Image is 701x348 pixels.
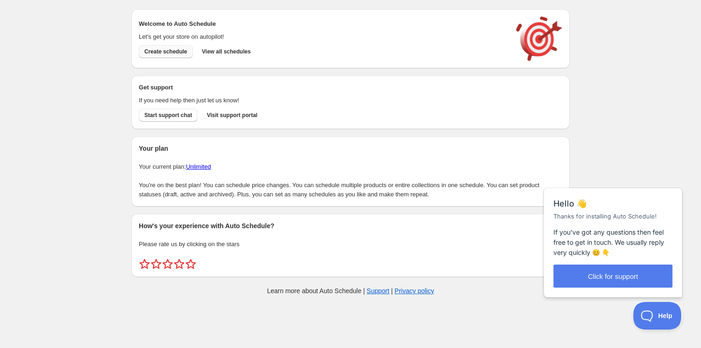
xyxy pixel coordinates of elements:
[207,112,257,119] span: Visit support portal
[139,109,197,122] a: Start support chat
[139,181,562,199] p: You're on the best plan! You can schedule price changes. You can schedule multiple products or en...
[267,286,434,295] p: Learn more about Auto Schedule | |
[139,83,507,92] h2: Get support
[202,48,251,55] span: View all schedules
[144,48,187,55] span: Create schedule
[139,240,562,249] p: Please rate us by clicking on the stars
[139,144,562,153] h2: Your plan
[201,109,263,122] a: Visit support portal
[539,165,688,302] iframe: Help Scout Beacon - Messages and Notifications
[633,302,683,330] iframe: Help Scout Beacon - Open
[144,112,192,119] span: Start support chat
[139,221,562,230] h2: How's your experience with Auto Schedule?
[196,45,256,58] button: View all schedules
[139,96,507,105] p: If you need help then just let us know!
[139,19,507,29] h2: Welcome to Auto Schedule
[367,287,389,295] a: Support
[139,162,562,171] p: Your current plan:
[139,32,507,41] p: Let's get your store on autopilot!
[186,163,211,170] a: Unlimited
[395,287,434,295] a: Privacy policy
[139,45,193,58] button: Create schedule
